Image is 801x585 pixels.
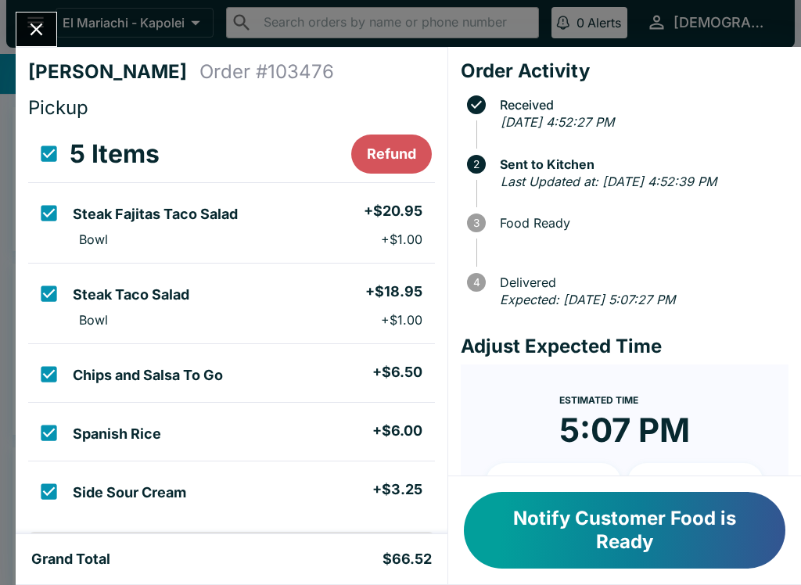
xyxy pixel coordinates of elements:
[381,312,422,328] p: + $1.00
[73,366,223,385] h5: Chips and Salsa To Go
[364,202,422,221] h5: + $20.95
[372,363,422,382] h5: + $6.50
[559,410,690,450] time: 5:07 PM
[461,335,788,358] h4: Adjust Expected Time
[473,217,480,229] text: 3
[351,135,432,174] button: Refund
[365,282,422,301] h5: + $18.95
[372,422,422,440] h5: + $6.00
[28,96,88,119] span: Pickup
[383,550,432,569] h5: $66.52
[500,292,675,307] em: Expected: [DATE] 5:07:27 PM
[492,216,788,230] span: Food Ready
[70,138,160,170] h3: 5 Items
[16,13,56,46] button: Close
[627,463,763,502] button: + 20
[79,231,108,247] p: Bowl
[492,98,788,112] span: Received
[501,114,614,130] em: [DATE] 4:52:27 PM
[372,480,422,499] h5: + $3.25
[73,285,189,304] h5: Steak Taco Salad
[31,550,110,569] h5: Grand Total
[199,60,334,84] h4: Order # 103476
[73,205,238,224] h5: Steak Fajitas Taco Salad
[73,483,186,502] h5: Side Sour Cream
[28,126,435,519] table: orders table
[461,59,788,83] h4: Order Activity
[79,312,108,328] p: Bowl
[492,275,788,289] span: Delivered
[492,157,788,171] span: Sent to Kitchen
[559,394,638,406] span: Estimated Time
[381,231,422,247] p: + $1.00
[501,174,717,189] em: Last Updated at: [DATE] 4:52:39 PM
[28,60,199,84] h4: [PERSON_NAME]
[464,492,785,569] button: Notify Customer Food is Ready
[472,276,480,289] text: 4
[73,425,161,443] h5: Spanish Rice
[473,158,480,170] text: 2
[486,463,622,502] button: + 10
